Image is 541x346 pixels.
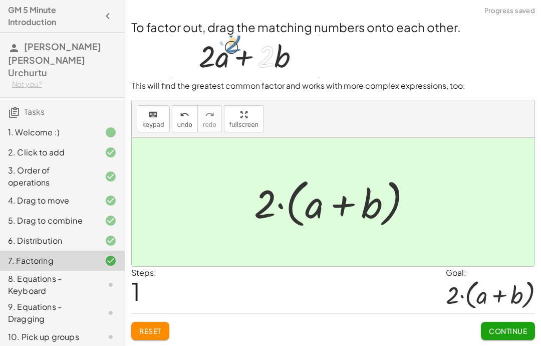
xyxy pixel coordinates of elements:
span: Tasks [24,106,45,117]
div: 4. Drag to move [8,195,89,207]
button: redoredo [197,105,222,132]
i: Task finished and correct. [105,146,117,158]
div: 9. Equations - Dragging [8,301,89,325]
span: undo [177,121,192,128]
span: Progress saved [484,6,535,16]
img: 3377f121076139ece68a6080b70b10c2af52822142e68bb6169fbb7008498492.gif [172,36,320,78]
button: Reset [131,322,169,340]
i: Task not started. [105,307,117,319]
button: undoundo [172,105,198,132]
i: Task finished and correct. [105,195,117,207]
div: 6. Distribution [8,235,89,247]
i: Task finished and correct. [105,235,117,247]
span: redo [203,121,216,128]
i: Task not started. [105,331,117,343]
i: Task finished and correct. [105,170,117,183]
div: 8. Equations - Keyboard [8,273,89,297]
span: fullscreen [229,121,258,128]
button: keyboardkeypad [137,105,170,132]
span: Reset [139,326,161,335]
p: This will find the greatest common factor and works with more complex expressions, too. [131,80,535,92]
span: 1 [131,276,140,306]
button: fullscreen [224,105,264,132]
div: Not you? [12,79,117,89]
div: Goal: [446,267,535,279]
div: 2. Click to add [8,146,89,158]
div: 3. Order of operations [8,164,89,189]
button: Continue [481,322,535,340]
div: 1. Welcome :) [8,126,89,138]
h2: To factor out, drag the matching numbers onto each other. [131,19,535,36]
i: keyboard [148,109,158,121]
i: Task finished. [105,126,117,138]
div: 5. Drag to combine [8,215,89,227]
div: 10. Pick up groups [8,331,89,343]
i: Task finished and correct. [105,255,117,267]
span: Continue [489,326,527,335]
i: Task not started. [105,279,117,291]
span: keypad [142,121,164,128]
i: redo [205,109,214,121]
i: Task finished and correct. [105,215,117,227]
div: 7. Factoring [8,255,89,267]
span: [PERSON_NAME] [PERSON_NAME] Urchurtu [8,41,101,78]
h4: GM 5 Minute Introduction [8,4,99,28]
i: undo [180,109,189,121]
label: Steps: [131,267,156,278]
